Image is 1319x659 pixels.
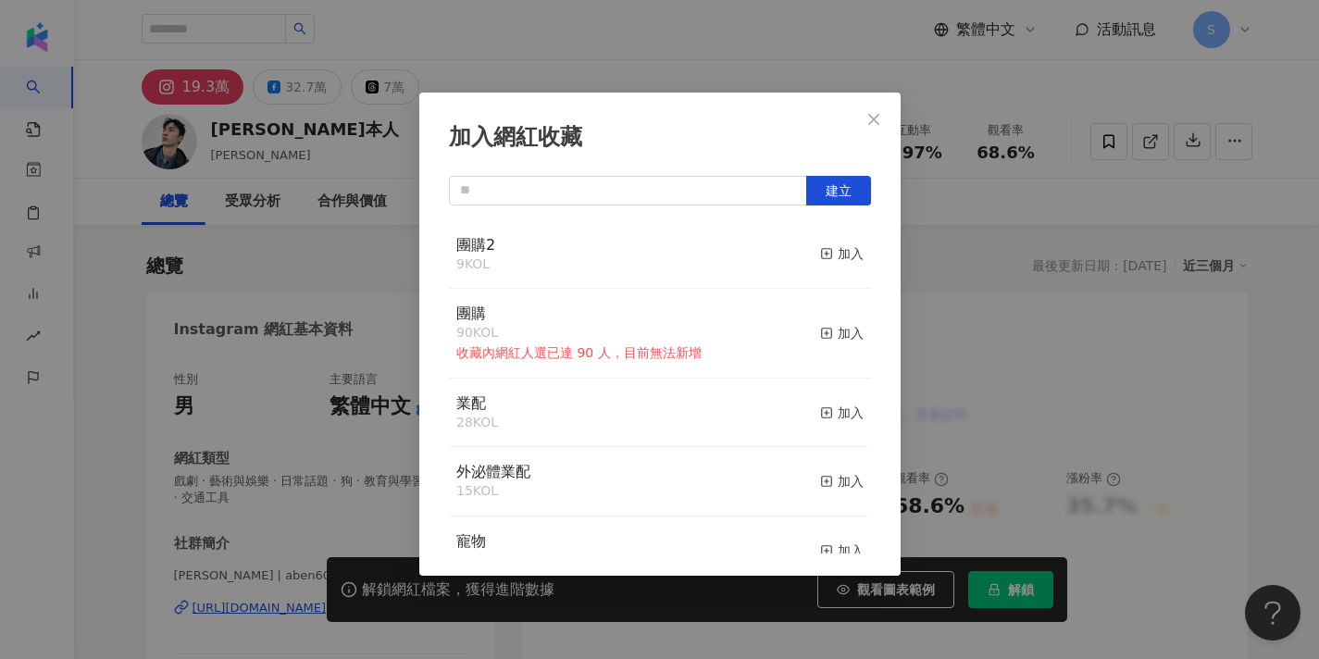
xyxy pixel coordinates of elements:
a: 業配 [456,396,486,411]
div: 28 KOL [456,414,498,432]
a: 寵物 [456,534,486,549]
div: 9 KOL [456,255,495,274]
button: 加入 [820,393,864,432]
div: 90 KOL [456,324,702,342]
a: 團購 [456,306,486,321]
div: 15 KOL [456,482,530,501]
span: 團購 [456,305,486,322]
button: 加入 [820,235,864,274]
span: 寵物 [456,532,486,550]
div: 加入 [820,403,864,423]
div: 加入 [820,541,864,561]
div: 加入 [820,323,864,343]
button: 建立 [806,176,871,205]
span: 外泌體業配 [456,463,530,480]
div: 加入 [820,243,864,264]
span: 收藏內網紅人選已達 90 人，目前無法新增 [456,345,702,360]
div: 加入網紅收藏 [449,122,871,154]
span: 業配 [456,394,486,412]
div: 加入 [820,471,864,491]
a: 團購2 [456,238,495,253]
button: Close [855,101,892,138]
a: 外泌體業配 [456,465,530,479]
span: 建立 [826,183,852,198]
button: 加入 [820,531,864,570]
span: 團購2 [456,236,495,254]
div: 5 KOL [456,552,490,570]
button: 加入 [820,304,864,363]
button: 加入 [820,462,864,501]
span: close [866,112,881,127]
